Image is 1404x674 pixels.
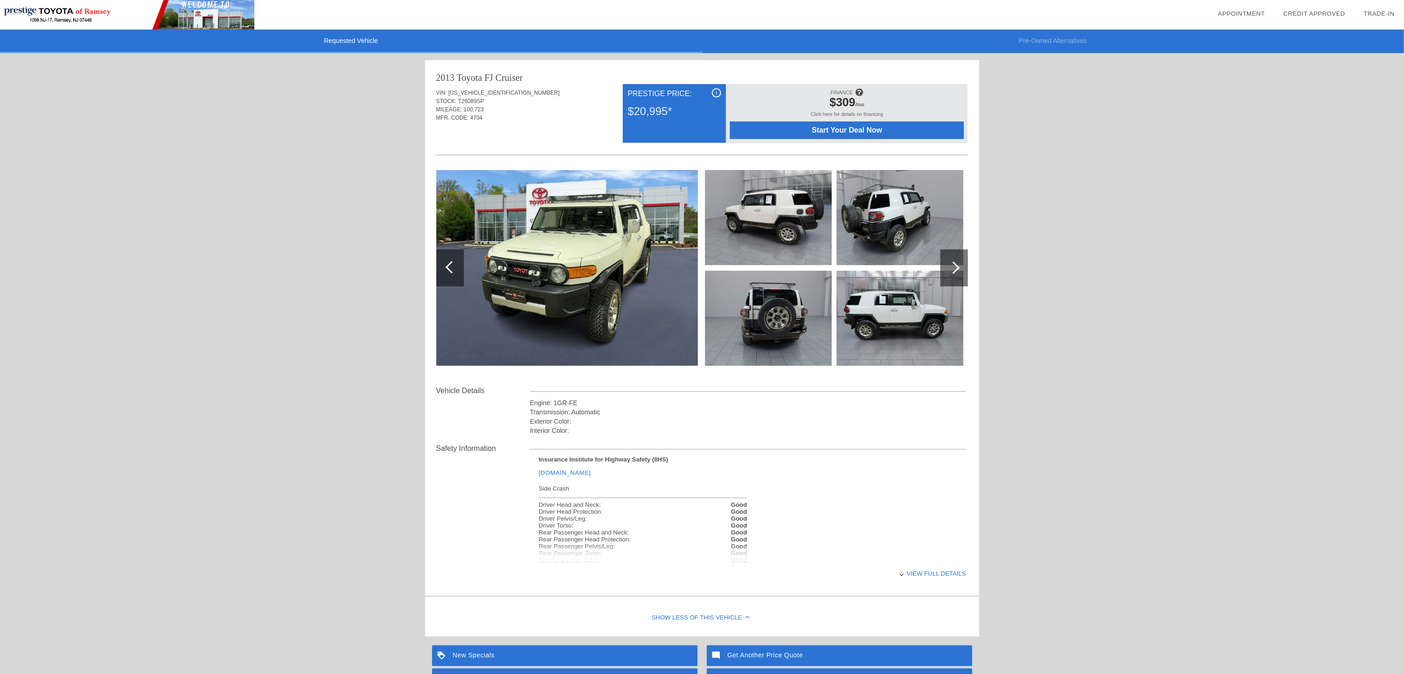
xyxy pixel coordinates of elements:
span: MFR. CODE: [436,115,469,121]
span: $309 [830,96,856,109]
div: Show Less of this Vehicle [425,600,979,637]
img: 68dde523c34e376627b4fd22.jpg [837,170,964,265]
a: Appointment [1218,10,1265,17]
a: Trade-In [1364,10,1395,17]
div: Quoted on [DATE] 12:01:36 PM [436,128,968,142]
strong: Good [731,515,747,522]
div: Engine: 1GR-FE [530,398,966,407]
div: $20,995* [628,99,721,123]
span: Start Your Deal Now [741,126,952,134]
a: Credit Approved [1283,10,1345,17]
div: Interior Color: [530,426,966,435]
div: Rear Passenger Head Protection: [539,536,631,543]
div: Driver Head and Neck: [539,501,601,508]
strong: Good [731,501,747,508]
div: Safety Information [436,443,530,454]
div: Driver Pelvis/Leg: [539,515,587,522]
span: FINANCE [831,90,853,95]
div: Transmission: Automatic [530,407,966,417]
a: New Specials [432,645,698,666]
div: /mo [735,96,959,111]
span: [US_VEHICLE_IDENTIFICATION_NUMBER] [448,90,560,96]
img: 68dde525c34e376627b53ca9.jpg [705,170,832,265]
div: Vehicle Details [436,385,530,396]
div: Side Crash [539,483,747,494]
img: ic_loyalty_white_24dp_2x.png [432,645,453,666]
span: 100,723 [464,106,484,113]
img: 68dde525c34e376627b5425f.jpg [705,271,832,366]
div: Rear Passenger Head and Neck: [539,529,629,536]
img: 68dde524c34e376627b51ac1.jpg [837,271,964,366]
a: Get Another Price Quote [707,645,972,666]
span: 4704 [470,115,483,121]
strong: Good [731,543,747,550]
strong: Good [731,536,747,543]
div: Rear Passenger Pelvis/Leg: [539,543,615,550]
strong: Good [731,529,747,536]
span: VIN: [436,90,447,96]
span: MILEAGE: [436,106,463,113]
strong: Good [731,522,747,529]
div: 2013 Toyota FJ Cruiser [436,71,523,84]
div: Exterior Color: [530,417,966,426]
div: Click here for details on financing [730,111,964,121]
span: STOCK: [436,98,457,104]
div: View full details [530,562,966,585]
span: i [716,90,717,96]
div: Driver Head Protection: [539,508,603,515]
a: [DOMAIN_NAME] [539,469,591,476]
div: Driver Torso: [539,522,573,529]
div: Prestige Price: [628,88,721,99]
strong: Insurance Institute for Highway Safety (IIHS) [539,456,669,463]
img: 68dde526c34e376627b549ff.jpg [436,170,698,366]
strong: Good [731,508,747,515]
img: ic_mode_comment_white_24dp_2x.png [707,645,728,666]
span: T26089SP [458,98,484,104]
